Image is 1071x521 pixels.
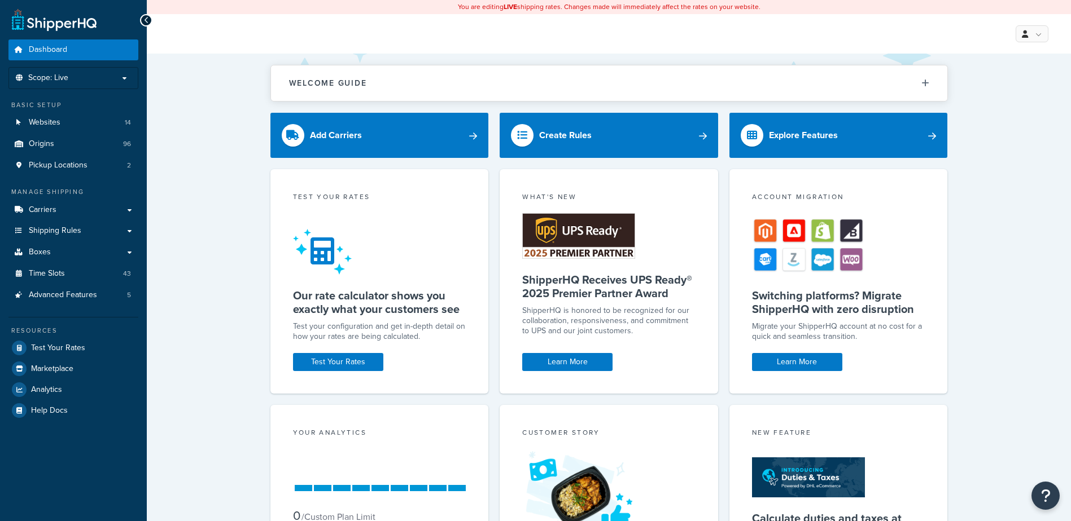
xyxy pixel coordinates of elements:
[310,127,362,143] div: Add Carriers
[8,285,138,306] li: Advanced Features
[8,134,138,154] a: Origins96
[8,359,138,379] a: Marketplace
[8,242,138,263] a: Boxes
[1031,482,1060,510] button: Open Resource Center
[123,139,131,149] span: 96
[522,427,696,440] div: Customer Story
[270,113,489,158] a: Add Carriers
[8,200,138,220] a: Carriers
[8,263,138,284] a: Time Slots43
[8,112,138,133] li: Websites
[504,2,517,12] b: LIVE
[29,161,88,170] span: Pickup Locations
[29,45,67,55] span: Dashboard
[29,118,60,127] span: Websites
[729,113,948,158] a: Explore Features
[29,226,81,236] span: Shipping Rules
[31,364,73,374] span: Marketplace
[500,113,718,158] a: Create Rules
[31,343,85,353] span: Test Your Rates
[8,263,138,284] li: Time Slots
[8,112,138,133] a: Websites14
[752,321,925,342] div: Migrate your ShipperHQ account at no cost for a quick and seamless transition.
[293,353,383,371] a: Test Your Rates
[8,400,138,421] a: Help Docs
[769,127,838,143] div: Explore Features
[752,192,925,205] div: Account Migration
[8,134,138,154] li: Origins
[271,65,947,101] button: Welcome Guide
[522,353,613,371] a: Learn More
[8,155,138,176] a: Pickup Locations2
[8,379,138,400] a: Analytics
[28,73,68,83] span: Scope: Live
[29,139,54,149] span: Origins
[293,192,466,205] div: Test your rates
[8,39,138,60] a: Dashboard
[293,427,466,440] div: Your Analytics
[8,338,138,358] a: Test Your Rates
[123,269,131,279] span: 43
[522,306,696,336] p: ShipperHQ is honored to be recognized for our collaboration, responsiveness, and commitment to UP...
[8,100,138,110] div: Basic Setup
[127,161,131,170] span: 2
[31,385,62,395] span: Analytics
[29,248,51,257] span: Boxes
[29,269,65,279] span: Time Slots
[8,220,138,241] a: Shipping Rules
[31,406,68,416] span: Help Docs
[522,273,696,300] h5: ShipperHQ Receives UPS Ready® 2025 Premier Partner Award
[539,127,592,143] div: Create Rules
[127,290,131,300] span: 5
[8,285,138,306] a: Advanced Features5
[8,326,138,335] div: Resources
[8,155,138,176] li: Pickup Locations
[8,187,138,197] div: Manage Shipping
[752,427,925,440] div: New Feature
[29,290,97,300] span: Advanced Features
[752,353,842,371] a: Learn More
[293,321,466,342] div: Test your configuration and get in-depth detail on how your rates are being calculated.
[29,205,56,215] span: Carriers
[125,118,131,127] span: 14
[293,289,466,316] h5: Our rate calculator shows you exactly what your customers see
[289,79,367,87] h2: Welcome Guide
[522,192,696,205] div: What's New
[752,289,925,316] h5: Switching platforms? Migrate ShipperHQ with zero disruption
